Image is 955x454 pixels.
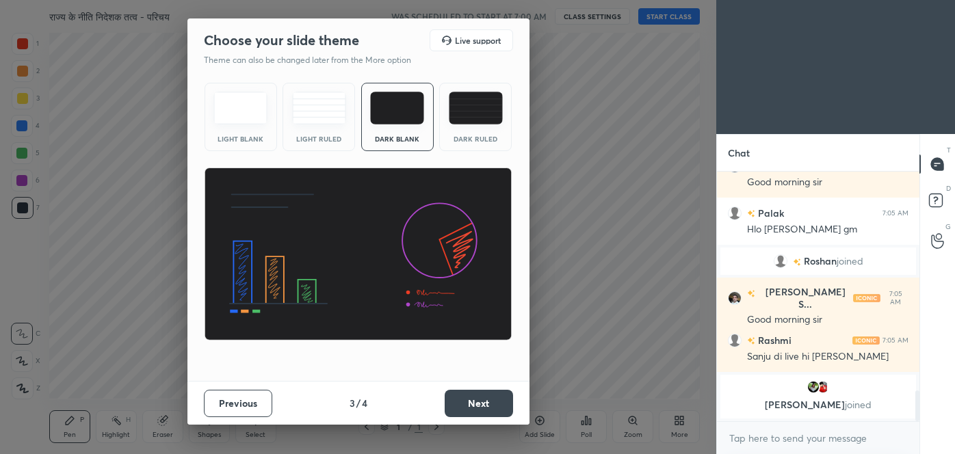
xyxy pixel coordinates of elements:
[747,337,755,345] img: no-rating-badge.077c3623.svg
[747,290,755,297] img: no-rating-badge.077c3623.svg
[204,54,426,66] p: Theme can also be changed later from the More option
[204,31,359,49] h2: Choose your slide theme
[728,206,742,220] img: default.png
[717,135,761,171] p: Chat
[292,92,346,124] img: lightRuledTheme.5fabf969.svg
[837,256,863,267] span: joined
[853,294,880,302] img: iconic-light.a09c19a4.png
[213,135,268,142] div: Light Blank
[350,396,355,410] h4: 3
[804,256,837,267] span: Roshan
[747,210,755,217] img: no-rating-badge.077c3623.svg
[448,135,503,142] div: Dark Ruled
[946,183,951,193] p: D
[852,336,880,345] img: iconic-light.a09c19a4.png
[204,168,512,341] img: darkThemeBanner.d06ce4a2.svg
[845,398,872,411] span: joined
[717,172,919,421] div: grid
[729,399,908,410] p: [PERSON_NAME]
[747,313,908,327] div: Good morning sir
[445,390,513,417] button: Next
[755,286,853,310] h6: [PERSON_NAME] S...
[291,135,346,142] div: Light Ruled
[945,222,951,232] p: G
[807,380,820,394] img: 0f7c09efec8c473cbd2fc86dbcfcc40c.jpg
[449,92,503,124] img: darkRuledTheme.de295e13.svg
[356,396,361,410] h4: /
[747,350,908,364] div: Sanju di live hi [PERSON_NAME]
[755,333,792,347] h6: Rashmi
[370,92,424,124] img: darkTheme.f0cc69e5.svg
[728,291,742,305] img: eaaab81aa80f4d04899b30a4153358ce.jpg
[362,396,367,410] h4: 4
[213,92,267,124] img: lightTheme.e5ed3b09.svg
[947,145,951,155] p: T
[882,336,908,345] div: 7:05 AM
[755,206,784,220] h6: Palak
[370,135,425,142] div: Dark Blank
[728,334,742,347] img: default.png
[882,209,908,217] div: 7:05 AM
[747,176,908,189] div: Good morning sir
[816,380,830,394] img: bf6d4fa3915c47b697cee4a75fab0cb2.jpg
[204,390,272,417] button: Previous
[455,36,501,44] h5: Live support
[774,254,787,268] img: default.png
[747,223,908,237] div: Hlo [PERSON_NAME] gm
[793,258,801,266] img: no-rating-badge.077c3623.svg
[883,290,908,306] div: 7:05 AM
